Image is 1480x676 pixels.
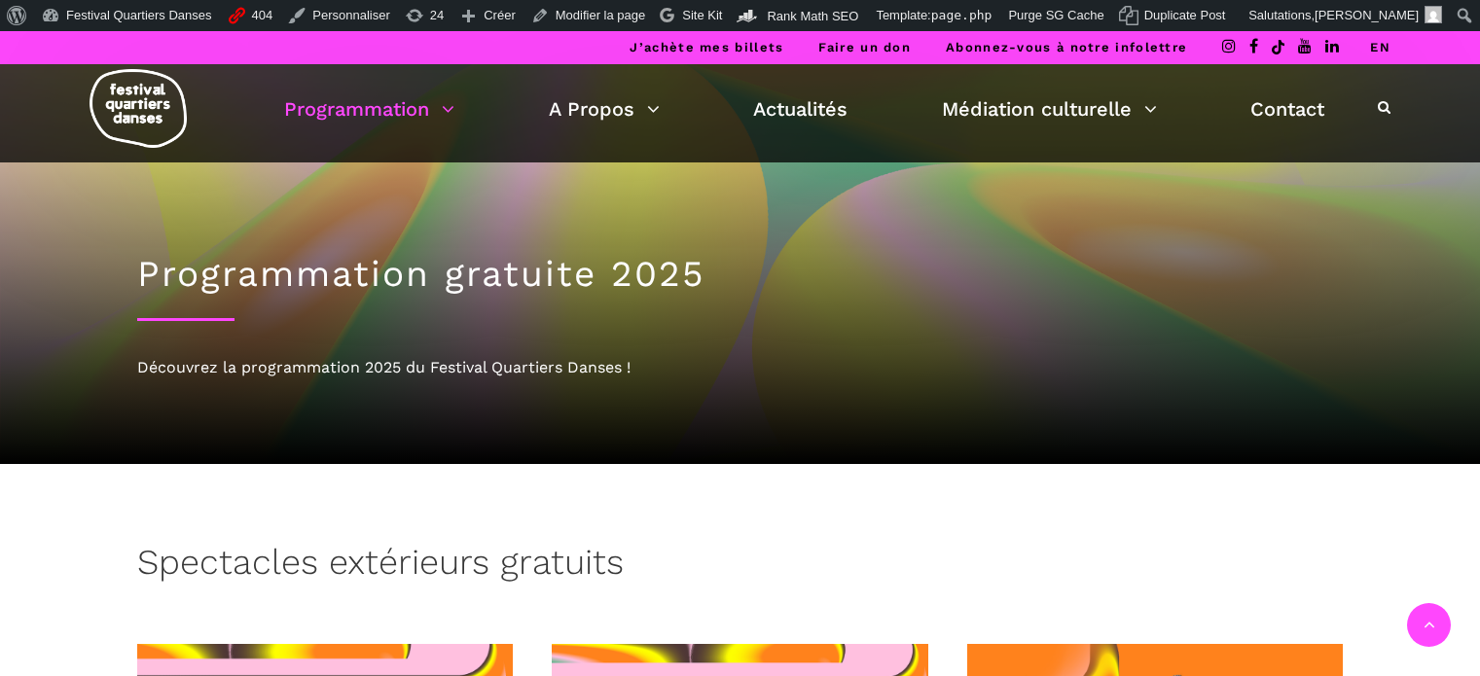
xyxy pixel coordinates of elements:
img: logo-fqd-med [90,69,187,148]
a: Programmation [284,92,454,125]
a: Faire un don [818,40,911,54]
a: EN [1370,40,1390,54]
a: A Propos [549,92,660,125]
a: Actualités [753,92,848,125]
span: Rank Math SEO [767,9,858,23]
span: Site Kit [682,8,722,22]
h1: Programmation gratuite 2025 [137,253,1344,296]
a: J’achète mes billets [630,40,783,54]
span: [PERSON_NAME] [1315,8,1419,22]
a: Contact [1250,92,1324,125]
a: Abonnez-vous à notre infolettre [946,40,1187,54]
a: Médiation culturelle [942,92,1157,125]
span: page.php [931,8,993,22]
h3: Spectacles extérieurs gratuits [137,542,624,590]
div: Découvrez la programmation 2025 du Festival Quartiers Danses ! [137,355,1344,380]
